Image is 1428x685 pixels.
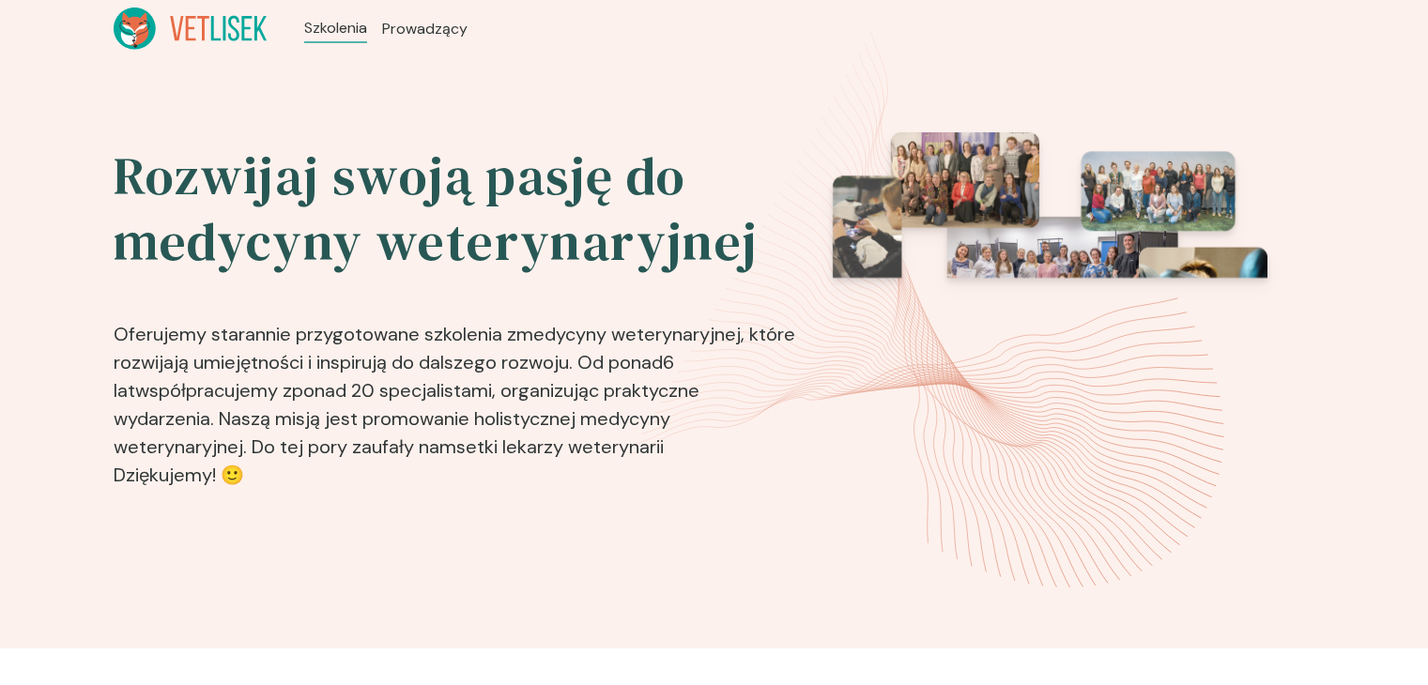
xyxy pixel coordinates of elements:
b: ponad 20 specjalistami [292,378,492,403]
b: medycyny weterynaryjnej [516,322,741,346]
img: eventsPhotosRoll2.png [811,132,1267,504]
a: Szkolenia [304,17,367,39]
h2: Rozwijaj swoją pasję do medycyny weterynaryjnej [114,144,799,275]
p: Oferujemy starannie przygotowane szkolenia z , które rozwijają umiejętności i inspirują do dalsze... [114,290,799,496]
a: Prowadzący [382,18,468,40]
b: setki lekarzy weterynarii [456,434,664,459]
